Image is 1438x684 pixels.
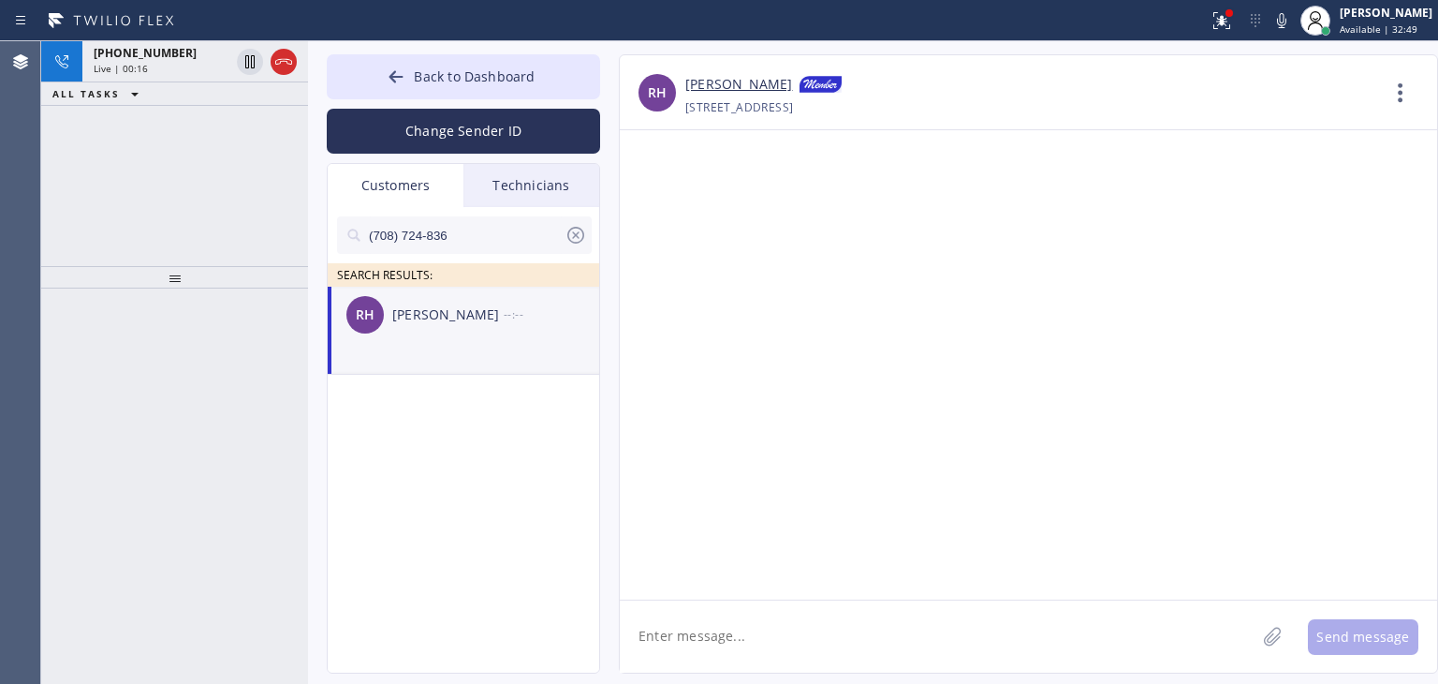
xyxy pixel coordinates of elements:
[504,304,601,325] div: --:--
[414,67,535,85] span: Back to Dashboard
[1308,619,1418,655] button: Send message
[327,109,600,154] button: Change Sender ID
[328,164,463,207] div: Customers
[648,82,667,104] span: RH
[1269,7,1295,34] button: Mute
[41,82,157,105] button: ALL TASKS
[1340,5,1432,21] div: [PERSON_NAME]
[94,62,148,75] span: Live | 00:16
[327,54,600,99] button: Back to Dashboard
[356,305,374,326] span: RH
[52,87,120,100] span: ALL TASKS
[237,49,263,75] button: Hold Customer
[685,97,793,118] div: [STREET_ADDRESS]
[271,49,297,75] button: Hang up
[1340,22,1417,36] span: Available | 32:49
[367,216,565,254] input: Search
[463,164,599,207] div: Technicians
[685,74,792,97] a: [PERSON_NAME]
[94,45,197,61] span: [PHONE_NUMBER]
[392,305,504,326] div: [PERSON_NAME]
[337,267,433,283] span: SEARCH RESULTS:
